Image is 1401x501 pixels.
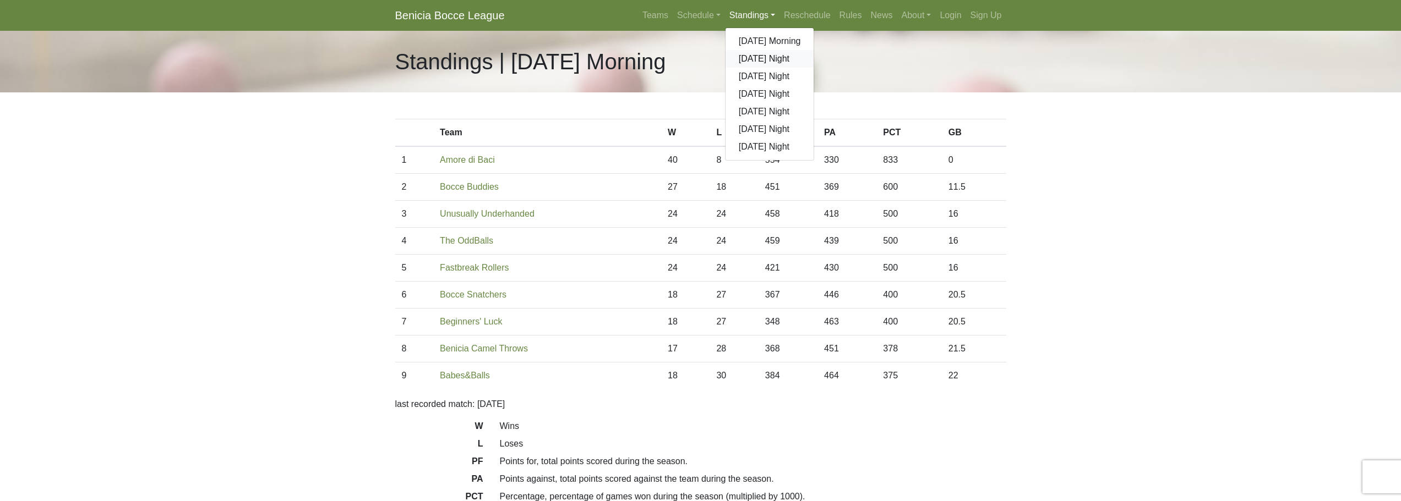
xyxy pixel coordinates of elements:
[759,362,817,389] td: 384
[440,155,495,164] a: Amore di Baci
[661,201,710,228] td: 24
[817,282,876,309] td: 446
[440,344,528,353] a: Benicia Camel Throws
[395,335,434,362] td: 8
[710,335,758,362] td: 28
[492,472,1015,486] dd: Points against, total points scored against the team during the season.
[876,228,941,255] td: 500
[942,255,1006,282] td: 16
[817,174,876,201] td: 369
[433,119,661,147] th: Team
[440,263,509,272] a: Fastbreak Rollers
[726,68,814,85] a: [DATE] Night
[395,201,434,228] td: 3
[492,420,1015,433] dd: Wins
[661,146,710,174] td: 40
[876,146,941,174] td: 833
[966,4,1006,26] a: Sign Up
[440,371,490,380] a: Babes&Balls
[835,4,866,26] a: Rules
[710,228,758,255] td: 24
[942,309,1006,335] td: 20.5
[935,4,966,26] a: Login
[876,362,941,389] td: 375
[817,201,876,228] td: 418
[710,201,758,228] td: 24
[759,255,817,282] td: 421
[726,138,814,156] a: [DATE] Night
[817,309,876,335] td: 463
[395,228,434,255] td: 4
[395,398,1006,411] p: last recorded match: [DATE]
[876,119,941,147] th: PCT
[942,362,1006,389] td: 22
[876,335,941,362] td: 378
[395,146,434,174] td: 1
[395,4,505,26] a: Benicia Bocce League
[710,362,758,389] td: 30
[440,209,535,218] a: Unusually Underhanded
[395,282,434,309] td: 6
[638,4,673,26] a: Teams
[387,437,492,455] dt: L
[395,48,666,75] h1: Standings | [DATE] Morning
[726,120,814,138] a: [DATE] Night
[942,146,1006,174] td: 0
[876,201,941,228] td: 500
[395,309,434,335] td: 7
[876,255,941,282] td: 500
[779,4,835,26] a: Reschedule
[817,119,876,147] th: PA
[726,103,814,120] a: [DATE] Night
[387,472,492,490] dt: PA
[710,282,758,309] td: 27
[759,335,817,362] td: 368
[817,255,876,282] td: 430
[817,362,876,389] td: 464
[897,4,936,26] a: About
[942,174,1006,201] td: 11.5
[395,255,434,282] td: 5
[661,255,710,282] td: 24
[817,335,876,362] td: 451
[440,236,493,245] a: The OddBalls
[725,27,815,161] div: Standings
[661,174,710,201] td: 27
[710,309,758,335] td: 27
[725,4,779,26] a: Standings
[942,201,1006,228] td: 16
[440,182,499,191] a: Bocce Buddies
[876,282,941,309] td: 400
[492,437,1015,450] dd: Loses
[673,4,725,26] a: Schedule
[661,335,710,362] td: 17
[395,174,434,201] td: 2
[726,85,814,103] a: [DATE] Night
[387,420,492,437] dt: W
[710,255,758,282] td: 24
[942,282,1006,309] td: 20.5
[492,455,1015,468] dd: Points for, total points scored during the season.
[661,228,710,255] td: 24
[876,309,941,335] td: 400
[866,4,897,26] a: News
[440,290,506,299] a: Bocce Snatchers
[759,201,817,228] td: 458
[759,309,817,335] td: 348
[661,309,710,335] td: 18
[661,282,710,309] td: 18
[661,119,710,147] th: W
[726,50,814,68] a: [DATE] Night
[661,362,710,389] td: 18
[710,174,758,201] td: 18
[440,317,502,326] a: Beginners' Luck
[942,119,1006,147] th: GB
[759,228,817,255] td: 459
[387,455,492,472] dt: PF
[876,174,941,201] td: 600
[759,174,817,201] td: 451
[942,228,1006,255] td: 16
[817,228,876,255] td: 439
[817,146,876,174] td: 330
[710,119,758,147] th: L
